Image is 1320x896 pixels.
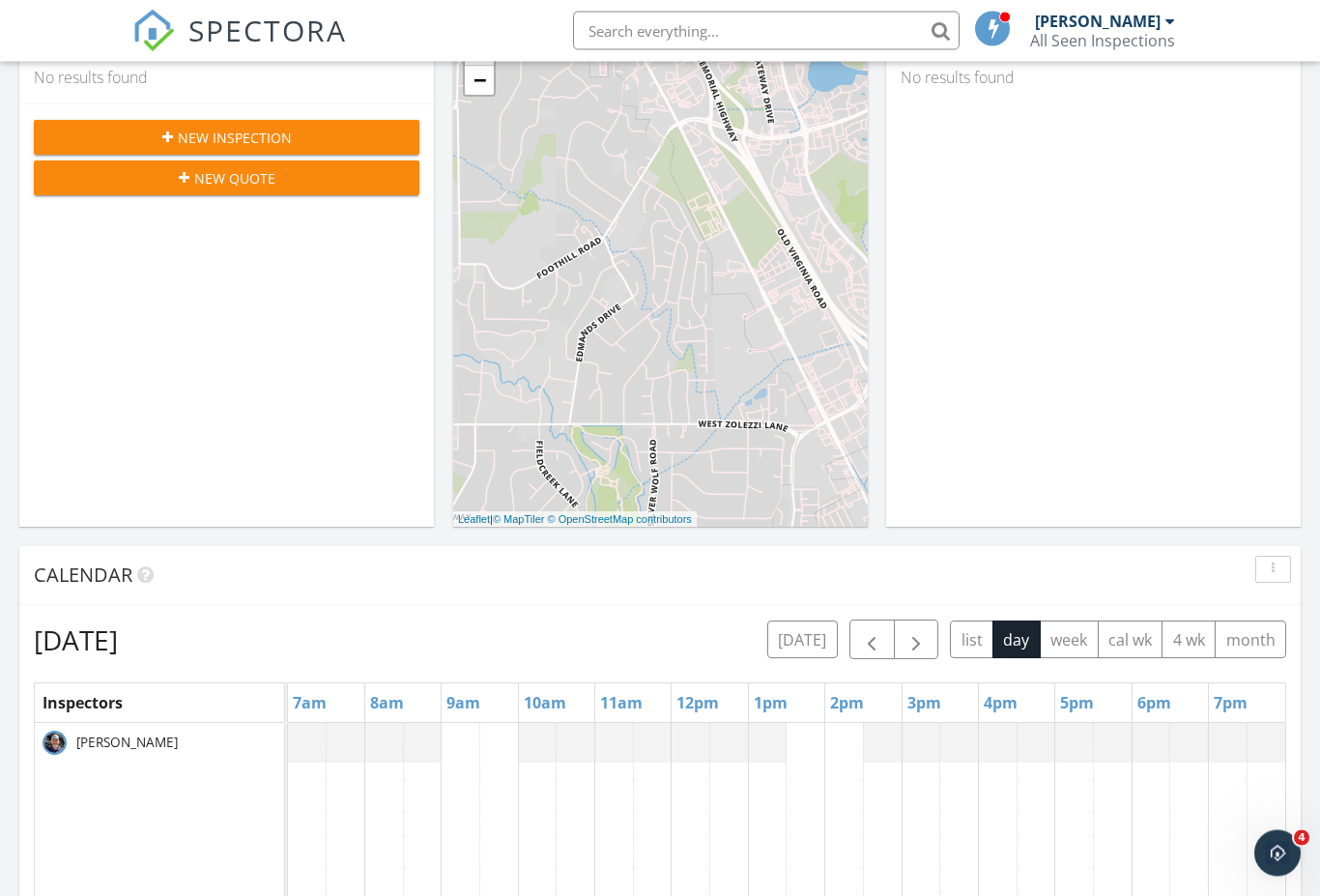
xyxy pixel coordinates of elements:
img: The Best Home Inspection Software - Spectora [132,10,175,52]
span: [PERSON_NAME] [72,734,182,753]
span: 4 [1294,830,1309,846]
a: Zoom out [465,67,494,96]
a: 9am [442,688,485,719]
a: 6pm [1133,688,1176,719]
a: © OpenStreetMap contributors [548,514,692,526]
div: [PERSON_NAME] [1035,12,1161,31]
button: 4 wk [1162,621,1216,659]
a: 3pm [903,688,946,719]
button: day [992,621,1041,659]
a: Leaflet [458,514,490,526]
div: | [453,512,697,529]
span: Inspectors [43,693,123,714]
button: list [950,621,993,659]
a: 10am [519,688,571,719]
a: 2pm [825,688,869,719]
button: New Inspection [34,121,419,156]
button: Previous day [849,621,895,660]
span: New Quote [194,169,275,189]
button: New Quote [34,161,419,196]
button: week [1040,621,1099,659]
div: No results found [19,52,434,104]
a: 12pm [672,688,724,719]
h2: [DATE] [34,621,118,660]
a: 1pm [749,688,792,719]
a: 4pm [979,688,1022,719]
span: SPECTORA [188,10,347,50]
a: © MapTiler [493,514,545,526]
button: month [1215,621,1286,659]
span: New Inspection [178,129,292,149]
a: 7am [288,688,331,719]
a: SPECTORA [132,26,347,67]
button: cal wk [1098,621,1163,659]
span: Calendar [34,563,132,589]
iframe: Intercom live chat [1254,830,1301,877]
div: No results found [886,52,1301,104]
button: Next day [894,621,939,660]
input: Search everything... [573,12,960,50]
img: img_7999.jpeg [43,732,67,756]
a: 7pm [1209,688,1252,719]
button: [DATE] [767,621,838,659]
a: 11am [595,688,647,719]
div: All Seen Inspections [1030,31,1175,50]
a: 8am [365,688,409,719]
a: 5pm [1055,688,1099,719]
